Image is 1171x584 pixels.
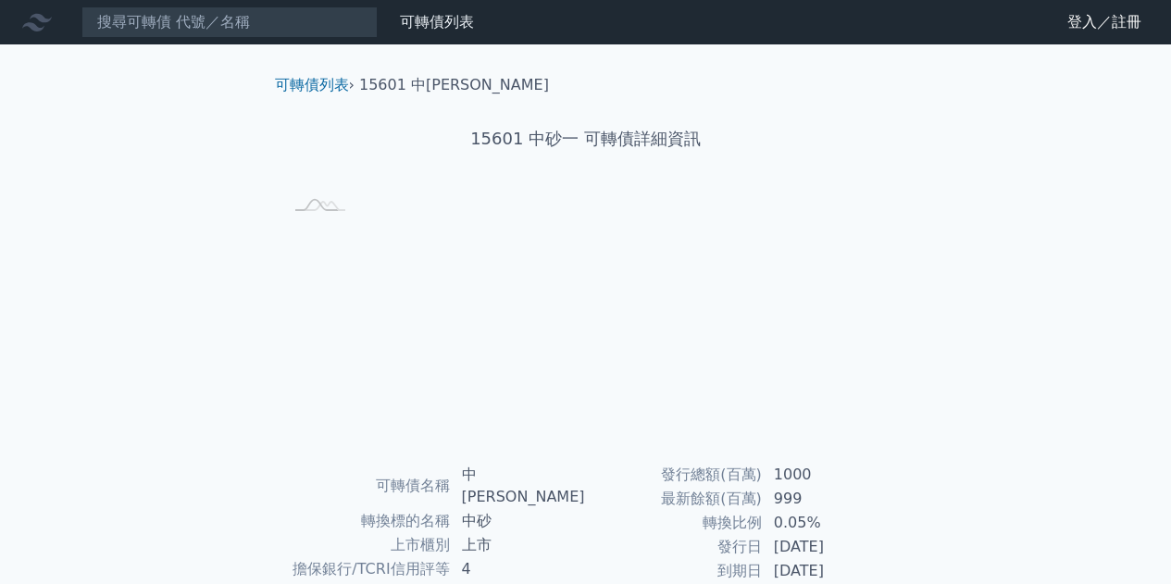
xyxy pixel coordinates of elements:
td: 0.05% [763,511,890,535]
a: 可轉債列表 [400,13,474,31]
td: 擔保銀行/TCRI信用評等 [282,557,451,581]
td: 最新餘額(百萬) [586,487,763,511]
td: 4 [451,557,586,581]
h1: 15601 中砂一 可轉債詳細資訊 [260,126,912,152]
input: 搜尋可轉債 代號／名稱 [81,6,378,38]
li: › [275,74,355,96]
td: [DATE] [763,535,890,559]
a: 登入／註冊 [1053,7,1156,37]
td: 到期日 [586,559,763,583]
a: 可轉債列表 [275,76,349,93]
td: 999 [763,487,890,511]
td: 中[PERSON_NAME] [451,463,586,509]
td: 1000 [763,463,890,487]
td: 上市櫃別 [282,533,451,557]
td: 發行總額(百萬) [586,463,763,487]
li: 15601 中[PERSON_NAME] [359,74,549,96]
td: 上市 [451,533,586,557]
td: 中砂 [451,509,586,533]
td: 可轉債名稱 [282,463,451,509]
td: 發行日 [586,535,763,559]
td: [DATE] [763,559,890,583]
td: 轉換標的名稱 [282,509,451,533]
td: 轉換比例 [586,511,763,535]
iframe: Chat Widget [1078,495,1171,584]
